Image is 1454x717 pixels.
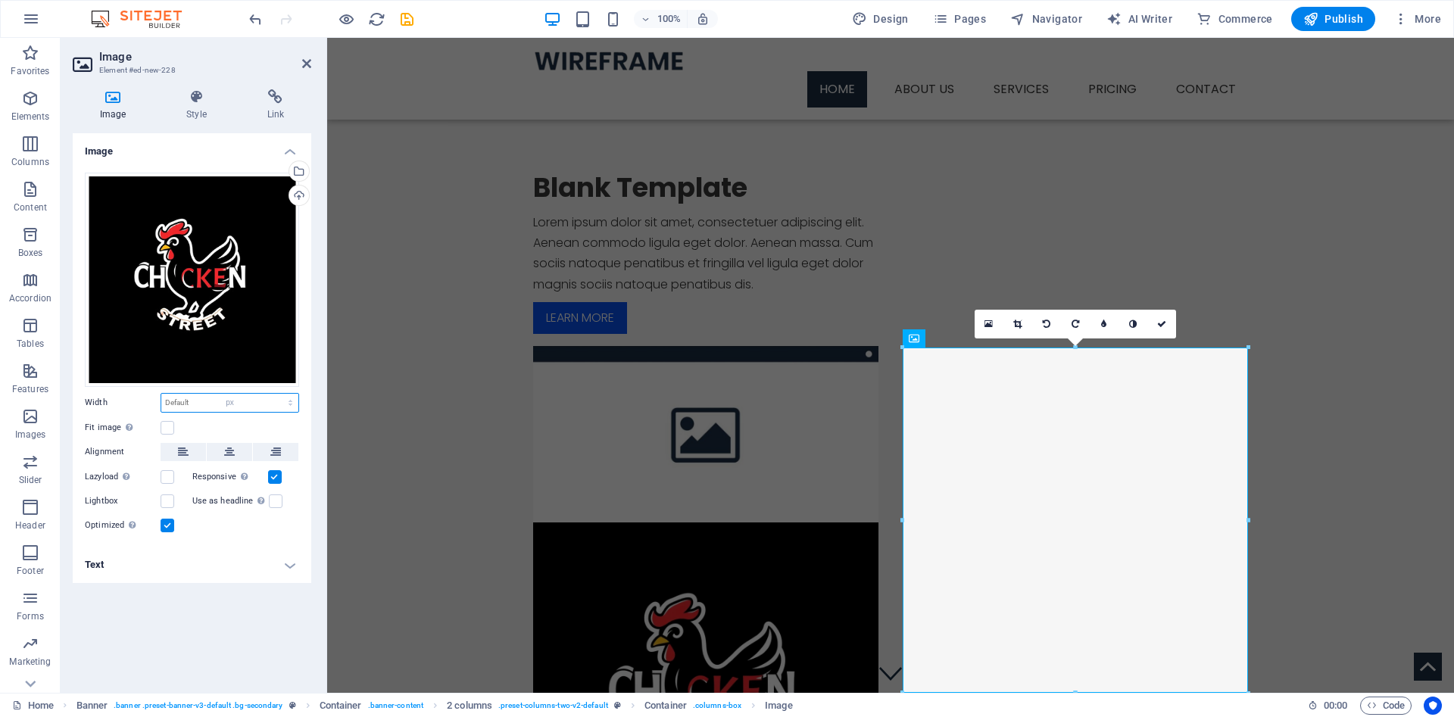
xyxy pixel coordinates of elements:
h2: Image [99,50,311,64]
span: Design [852,11,909,26]
label: Responsive [192,468,268,486]
a: Blur [1090,310,1119,338]
label: Fit image [85,419,161,437]
i: This element is a customizable preset [614,701,621,709]
a: Select files from the file manager, stock photos, or upload file(s) [975,310,1003,338]
span: Navigator [1010,11,1082,26]
button: AI Writer [1100,7,1178,31]
p: Boxes [18,247,43,259]
span: : [1334,700,1337,711]
a: Rotate right 90° [1061,310,1090,338]
span: Pages [933,11,986,26]
button: reload [367,10,385,28]
p: Features [12,383,48,395]
p: Slider [19,474,42,486]
h6: 100% [657,10,681,28]
h4: Link [240,89,311,121]
span: Code [1367,697,1405,715]
img: Editor Logo [87,10,201,28]
h4: Style [159,89,239,121]
button: More [1387,7,1447,31]
label: Lazyload [85,468,161,486]
button: Usercentrics [1424,697,1442,715]
p: Header [15,519,45,532]
span: . banner .preset-banner-v3-default .bg-secondary [114,697,282,715]
label: Use as headline [192,492,269,510]
nav: breadcrumb [76,697,793,715]
button: 100% [634,10,688,28]
p: Columns [11,156,49,168]
span: . preset-columns-two-v2-default [498,697,608,715]
p: Footer [17,565,44,577]
label: Width [85,398,161,407]
p: Accordion [9,292,51,304]
p: Content [14,201,47,214]
p: Elements [11,111,50,123]
span: Click to select. Double-click to edit [320,697,362,715]
h6: Session time [1308,697,1348,715]
p: Images [15,429,46,441]
label: Alignment [85,443,161,461]
span: Click to select. Double-click to edit [644,697,687,715]
i: Undo: Fit image (Ctrl+Z) [247,11,264,28]
a: Crop mode [1003,310,1032,338]
button: Navigator [1004,7,1088,31]
i: On resize automatically adjust zoom level to fit chosen device. [696,12,710,26]
p: Tables [17,338,44,350]
h3: Element #ed-new-228 [99,64,281,77]
i: Reload page [368,11,385,28]
p: Forms [17,610,44,622]
label: Optimized [85,516,161,535]
span: 2 columns [447,697,492,715]
button: Click here to leave preview mode and continue editing [337,10,355,28]
a: Click to cancel selection. Double-click to open Pages [12,697,54,715]
a: Rotate left 90° [1032,310,1061,338]
h4: Image [73,89,159,121]
button: Publish [1291,7,1375,31]
span: . columns-box [693,697,741,715]
div: 2025_10_01_13_26_49_126_176973-g-tRLvUtiM6adDgOgwdG9g.jpg [85,173,299,387]
span: . banner-content [368,697,423,715]
div: Design (Ctrl+Alt+Y) [846,7,915,31]
i: Save (Ctrl+S) [398,11,416,28]
button: undo [246,10,264,28]
span: Click to select. Double-click to edit [765,697,792,715]
span: More [1393,11,1441,26]
span: Click to select. Double-click to edit [76,697,108,715]
button: Code [1360,697,1412,715]
label: Lightbox [85,492,161,510]
p: Marketing [9,656,51,668]
span: Publish [1303,11,1363,26]
span: 00 00 [1324,697,1347,715]
span: Commerce [1197,11,1273,26]
button: Commerce [1190,7,1279,31]
p: Favorites [11,65,49,77]
i: This element is a customizable preset [289,701,296,709]
button: save [398,10,416,28]
button: Pages [927,7,992,31]
h4: Text [73,547,311,583]
span: AI Writer [1106,11,1172,26]
a: Confirm ( Ctrl ⏎ ) [1147,310,1176,338]
a: Greyscale [1119,310,1147,338]
button: Design [846,7,915,31]
h4: Image [73,133,311,161]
